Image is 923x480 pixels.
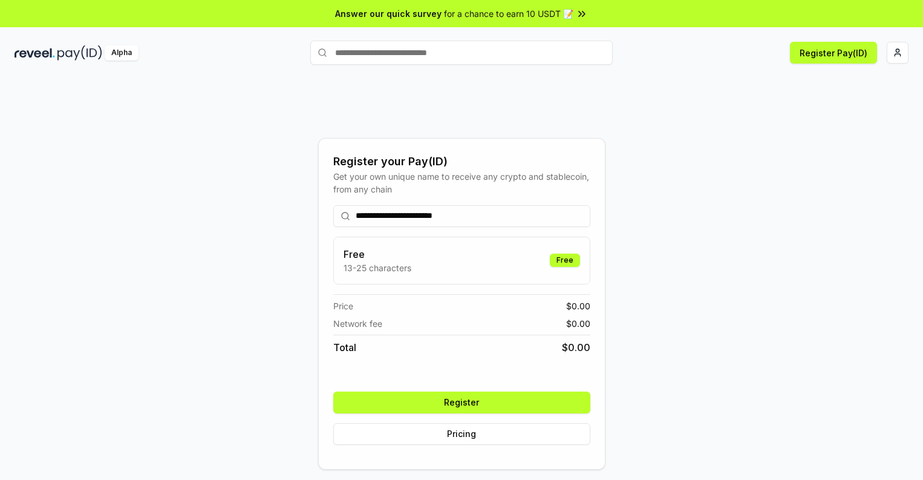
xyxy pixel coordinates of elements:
[566,317,590,330] span: $ 0.00
[333,392,590,413] button: Register
[333,153,590,170] div: Register your Pay(ID)
[333,340,356,355] span: Total
[566,300,590,312] span: $ 0.00
[444,7,573,20] span: for a chance to earn 10 USDT 📝
[333,317,382,330] span: Network fee
[562,340,590,355] span: $ 0.00
[105,45,139,61] div: Alpha
[333,300,353,312] span: Price
[344,261,411,274] p: 13-25 characters
[333,423,590,445] button: Pricing
[550,254,580,267] div: Free
[790,42,877,64] button: Register Pay(ID)
[333,170,590,196] div: Get your own unique name to receive any crypto and stablecoin, from any chain
[15,45,55,61] img: reveel_dark
[344,247,411,261] h3: Free
[57,45,102,61] img: pay_id
[335,7,442,20] span: Answer our quick survey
